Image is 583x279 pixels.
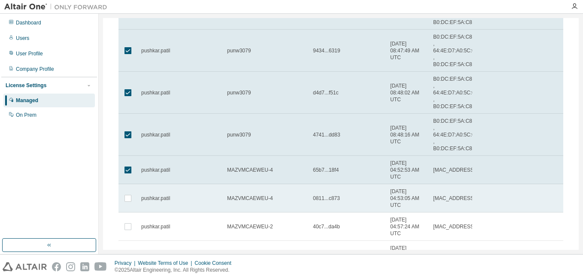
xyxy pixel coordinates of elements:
span: B0:DC:EF:5A:C8:C7 , 64:4E:D7:A0:5C:05 , B0:DC:EF:5A:C8:C3 [433,33,480,68]
img: instagram.svg [66,262,75,271]
span: MAZVMCAEWEU-4 [227,167,273,173]
span: [DATE] 04:52:53 AM UTC [390,160,425,180]
img: youtube.svg [94,262,107,271]
span: punw3079 [227,89,251,96]
img: linkedin.svg [80,262,89,271]
span: 9434...6319 [313,47,340,54]
span: [DATE] 04:53:05 AM UTC [390,188,425,209]
img: altair_logo.svg [3,262,47,271]
span: [DATE] 01:44:44 AM UTC [390,245,425,265]
span: punw3079 [227,131,251,138]
span: pushkar.patil [141,195,170,202]
span: B0:DC:EF:5A:C8:C7 , 64:4E:D7:A0:5C:05 , B0:DC:EF:5A:C8:C3 [433,118,480,152]
span: pushkar.patil [141,223,170,230]
div: Privacy [115,260,138,267]
span: pushkar.patil [141,131,170,138]
span: MAZVMCAEWEU-2 [227,223,273,230]
span: pushkar.patil [141,89,170,96]
span: d4d7...f51c [313,89,338,96]
p: © 2025 Altair Engineering, Inc. All Rights Reserved. [115,267,237,274]
span: pushkar.patil [141,47,170,54]
img: facebook.svg [52,262,61,271]
div: User Profile [16,50,43,57]
div: Company Profile [16,66,54,73]
span: punw3079 [227,47,251,54]
img: Altair One [4,3,112,11]
span: 40c7...da4b [313,223,340,230]
span: [DATE] 08:48:16 AM UTC [390,124,425,145]
span: 0811...c873 [313,195,340,202]
span: [MAC_ADDRESS] [433,195,475,202]
span: [DATE] 08:47:49 AM UTC [390,40,425,61]
span: B0:DC:EF:5A:C8:C7 , 64:4E:D7:A0:5C:05 , B0:DC:EF:5A:C8:C3 [433,76,480,110]
div: Cookie Consent [194,260,236,267]
span: [DATE] 08:48:02 AM UTC [390,82,425,103]
span: [MAC_ADDRESS] [433,167,475,173]
div: Users [16,35,29,42]
div: On Prem [16,112,36,118]
div: Managed [16,97,38,104]
span: [MAC_ADDRESS] [433,223,475,230]
span: pushkar.patil [141,167,170,173]
span: 4741...dd83 [313,131,340,138]
span: MAZVMCAEWEU-4 [227,195,273,202]
div: License Settings [6,82,46,89]
span: [DATE] 04:57:24 AM UTC [390,216,425,237]
div: Website Terms of Use [138,260,194,267]
span: 65b7...18f4 [313,167,339,173]
div: Dashboard [16,19,41,26]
